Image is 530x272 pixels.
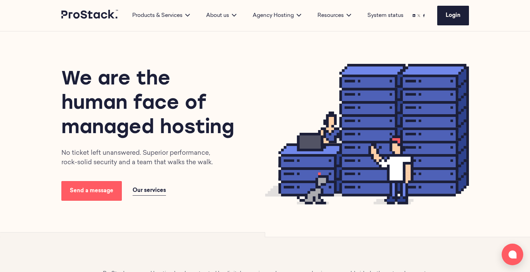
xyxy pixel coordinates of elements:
h1: We are the human face of managed hosting [61,68,241,141]
div: About us [198,11,245,20]
a: System status [367,11,403,20]
div: Products & Services [124,11,198,20]
a: Login [437,6,469,25]
span: Login [446,13,461,18]
div: Agency Hosting [245,11,309,20]
span: Send a message [70,188,113,194]
a: Send a message [61,181,122,201]
button: Open chat window [502,244,523,265]
a: Prostack logo [61,10,119,21]
span: Our services [133,188,166,193]
div: Resources [309,11,359,20]
a: Our services [133,186,166,196]
p: No ticket left unanswered. Superior performance, rock-solid security and a team that walks the walk. [61,149,223,168]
